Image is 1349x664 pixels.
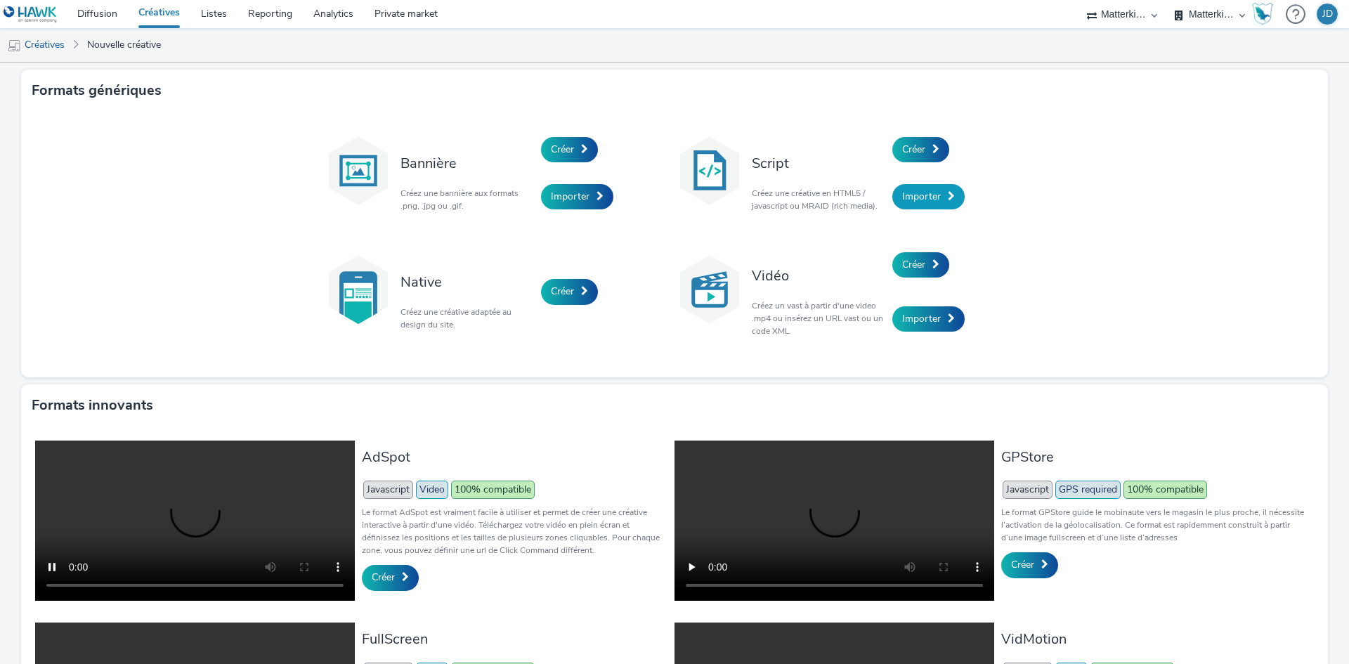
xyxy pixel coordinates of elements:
span: Javascript [1003,481,1053,499]
span: Importer [902,190,941,203]
span: GPS required [1055,481,1121,499]
img: Hawk Academy [1252,3,1273,25]
span: Video [416,481,448,499]
img: banner.svg [323,136,393,206]
h3: Vidéo [752,266,885,285]
h3: Formats innovants [32,395,153,416]
div: JD [1322,4,1333,25]
a: Créer [541,279,598,304]
h3: AdSpot [362,448,667,467]
a: Importer [892,306,965,332]
a: Importer [892,184,965,209]
p: Créez une bannière aux formats .png, .jpg ou .gif. [400,187,534,212]
p: Créez une créative en HTML5 / javascript ou MRAID (rich media). [752,187,885,212]
span: Créer [1011,558,1034,571]
a: Hawk Academy [1252,3,1279,25]
a: Créer [362,565,419,590]
img: code.svg [674,136,745,206]
span: 100% compatible [451,481,535,499]
a: Créer [1001,552,1058,578]
img: undefined Logo [4,6,58,23]
span: Créer [372,571,395,584]
p: Créez un vast à partir d'une video .mp4 ou insérez un URL vast ou un code XML. [752,299,885,337]
img: mobile [7,39,21,53]
img: video.svg [674,254,745,325]
h3: Script [752,154,885,173]
h3: VidMotion [1001,630,1307,649]
h3: GPStore [1001,448,1307,467]
h3: Formats génériques [32,80,162,101]
span: Importer [551,190,589,203]
span: 100% compatible [1123,481,1207,499]
a: Nouvelle créative [80,28,168,62]
a: Créer [541,137,598,162]
img: native.svg [323,254,393,325]
h3: Native [400,273,534,292]
a: Importer [541,184,613,209]
span: Créer [551,143,574,156]
span: Créer [902,143,925,156]
p: Créez une créative adaptée au design du site. [400,306,534,331]
h3: FullScreen [362,630,667,649]
a: Créer [892,252,949,278]
a: Créer [892,137,949,162]
span: Créer [902,258,925,271]
span: Javascript [363,481,413,499]
span: Importer [902,312,941,325]
p: Le format AdSpot est vraiment facile à utiliser et permet de créer une créative interactive à par... [362,506,667,556]
h3: Bannière [400,154,534,173]
p: Le format GPStore guide le mobinaute vers le magasin le plus proche, il nécessite l’activation de... [1001,506,1307,544]
span: Créer [551,285,574,298]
